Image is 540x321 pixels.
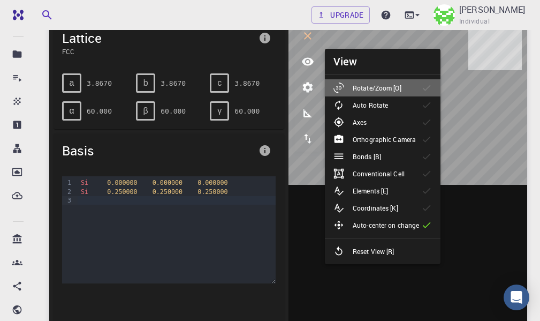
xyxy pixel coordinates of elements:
[143,78,148,88] span: b
[504,285,529,310] div: Open Intercom Messenger
[217,78,222,88] span: c
[161,102,186,121] pre: 60.000
[353,83,401,93] p: Rotate/Zoom [O]
[62,178,73,187] div: 1
[107,179,137,186] span: 0.000000
[62,188,73,196] div: 2
[353,203,398,213] p: Coordinates [K]
[353,100,388,110] p: Auto Rotate
[81,179,88,186] span: Si
[353,220,419,230] p: Auto-center on change
[153,188,182,196] span: 0.250000
[153,179,182,186] span: 0.000000
[353,135,416,144] p: Orthographic Camera
[143,106,148,116] span: β
[311,6,370,24] a: Upgrade
[353,169,405,178] p: Conventional Cell
[353,186,388,196] p: Elements [E]
[62,196,73,205] div: 3
[459,3,525,16] p: [PERSON_NAME]
[234,102,260,121] pre: 60.000
[62,29,254,47] span: Lattice
[62,142,254,159] span: Basis
[217,106,222,116] span: γ
[87,74,112,93] pre: 3.8670
[353,117,367,127] p: Axes
[333,53,358,70] h6: View
[69,106,74,116] span: α
[197,188,227,196] span: 0.250000
[87,102,112,121] pre: 60.000
[9,10,24,20] img: logo
[353,247,394,256] p: Reset View [R]
[353,152,381,161] p: Bonds [B]
[254,140,276,161] button: info
[70,78,74,88] span: a
[234,74,260,93] pre: 3.8670
[62,47,254,56] span: FCC
[161,74,186,93] pre: 3.8670
[21,8,59,17] span: Suporte
[81,188,88,196] span: Si
[459,16,490,27] span: Individual
[254,27,276,49] button: info
[107,188,137,196] span: 0.250000
[197,179,227,186] span: 0.000000
[433,4,455,26] img: João Gabriel Roderjan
